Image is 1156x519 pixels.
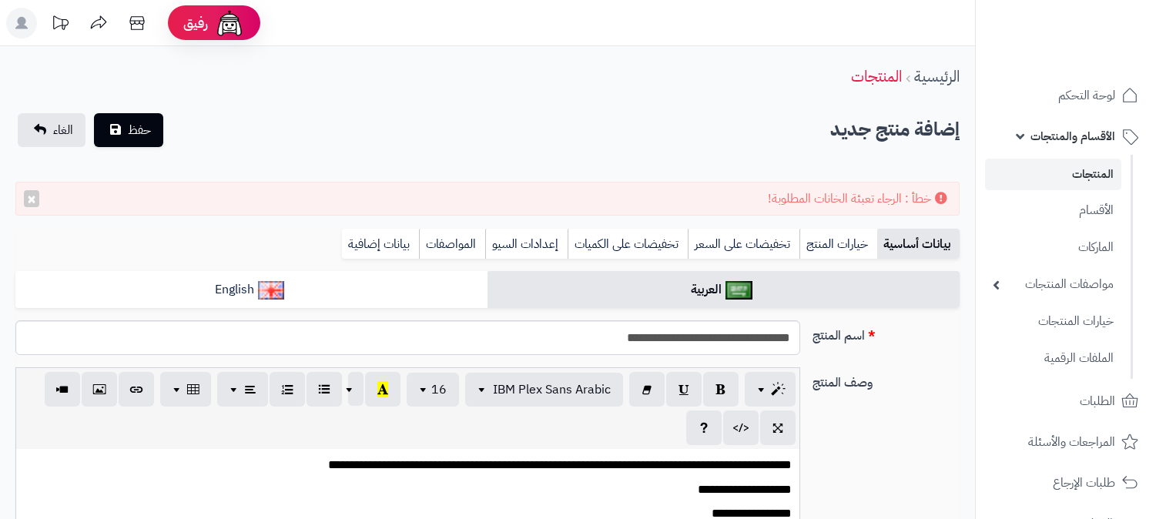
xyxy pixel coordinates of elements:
[806,367,966,392] label: وصف المنتج
[830,114,960,146] h2: إضافة منتج جديد
[985,464,1147,501] a: طلبات الإرجاع
[914,65,960,88] a: الرئيسية
[24,190,39,207] button: ×
[15,182,960,216] div: خطأ : الرجاء تعبئة الخانات المطلوبة!
[1030,126,1115,147] span: الأقسام والمنتجات
[488,271,960,309] a: العربية
[128,121,151,139] span: حفظ
[877,229,960,259] a: بيانات أساسية
[985,342,1121,375] a: الملفات الرقمية
[568,229,688,259] a: تخفيضات على الكميات
[18,113,85,147] a: الغاء
[1080,390,1115,412] span: الطلبات
[493,380,611,399] span: IBM Plex Sans Arabic
[985,231,1121,264] a: الماركات
[985,268,1121,301] a: مواصفات المنتجات
[985,159,1121,190] a: المنتجات
[419,229,485,259] a: المواصفات
[985,383,1147,420] a: الطلبات
[985,77,1147,114] a: لوحة التحكم
[41,8,79,42] a: تحديثات المنصة
[688,229,799,259] a: تخفيضات على السعر
[15,271,488,309] a: English
[985,194,1121,227] a: الأقسام
[1053,472,1115,494] span: طلبات الإرجاع
[851,65,902,88] a: المنتجات
[183,14,208,32] span: رفيق
[465,373,623,407] button: IBM Plex Sans Arabic
[806,320,966,345] label: اسم المنتج
[985,305,1121,338] a: خيارات المنتجات
[485,229,568,259] a: إعدادات السيو
[1058,85,1115,106] span: لوحة التحكم
[407,373,459,407] button: 16
[214,8,245,39] img: ai-face.png
[53,121,73,139] span: الغاء
[985,424,1147,460] a: المراجعات والأسئلة
[1051,43,1141,75] img: logo-2.png
[799,229,877,259] a: خيارات المنتج
[94,113,163,147] button: حفظ
[1028,431,1115,453] span: المراجعات والأسئلة
[258,281,285,300] img: English
[431,380,447,399] span: 16
[725,281,752,300] img: العربية
[342,229,419,259] a: بيانات إضافية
